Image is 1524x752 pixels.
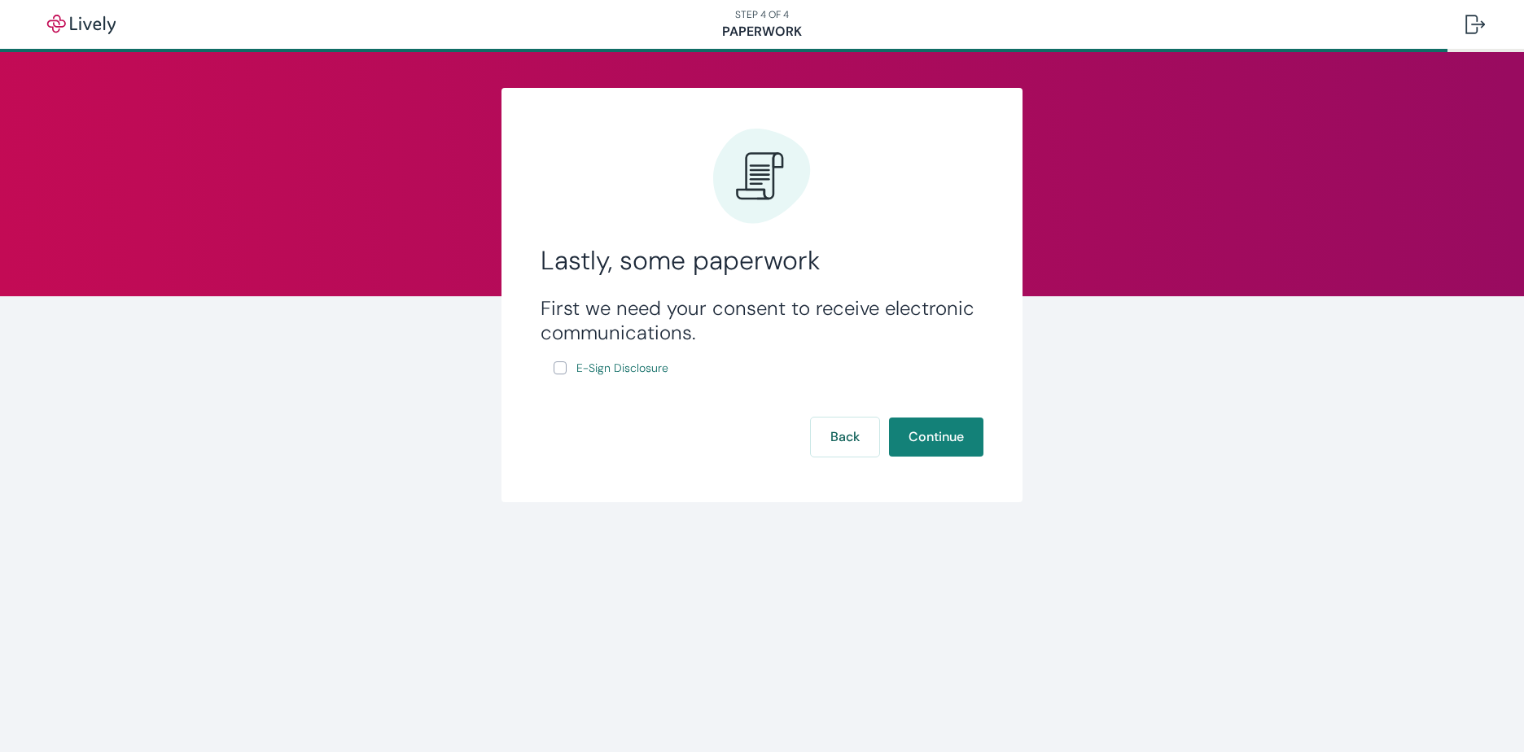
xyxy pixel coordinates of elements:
[1452,5,1498,44] button: Log out
[573,358,672,378] a: e-sign disclosure document
[541,296,983,345] h3: First we need your consent to receive electronic communications.
[541,244,983,277] h2: Lastly, some paperwork
[576,360,668,377] span: E-Sign Disclosure
[889,418,983,457] button: Continue
[36,15,127,34] img: Lively
[811,418,879,457] button: Back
